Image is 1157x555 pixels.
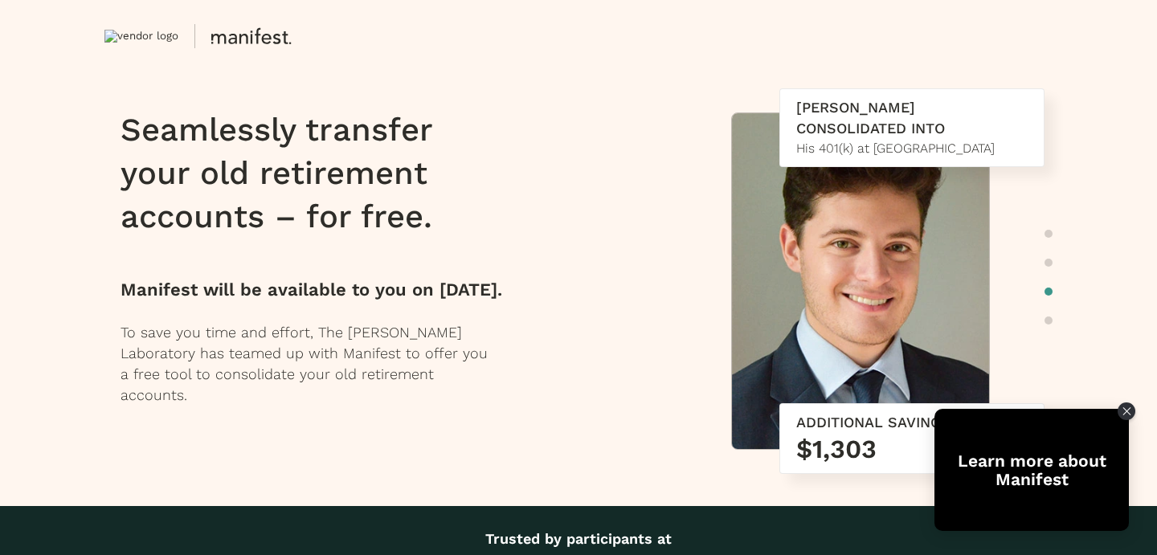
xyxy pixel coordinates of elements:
[934,451,1129,488] div: Learn more about Manifest
[1118,402,1135,420] div: Close Tolstoy widget
[121,277,533,303] p: Manifest will be available to you on [DATE] .
[104,30,178,43] img: vendor logo
[934,409,1129,531] div: Open Tolstoy
[796,97,1028,139] div: [PERSON_NAME] CONSOLIDATED INTO
[121,108,533,239] h1: Seamlessly transfer your old retirement accounts – for free.
[934,409,1129,531] div: Tolstoy bubble widget
[796,412,1028,433] div: ADDITIONAL SAVINGS*
[732,113,989,457] img: Graham
[121,322,533,406] p: To save you time and effort, The [PERSON_NAME] Laboratory has teamed up with Manifest to offer yo...
[796,433,1028,465] h3: $1,303
[934,409,1129,531] div: Open Tolstoy widget
[796,139,1028,158] div: His 401(k) at [GEOGRAPHIC_DATA]
[104,20,587,52] button: vendor logo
